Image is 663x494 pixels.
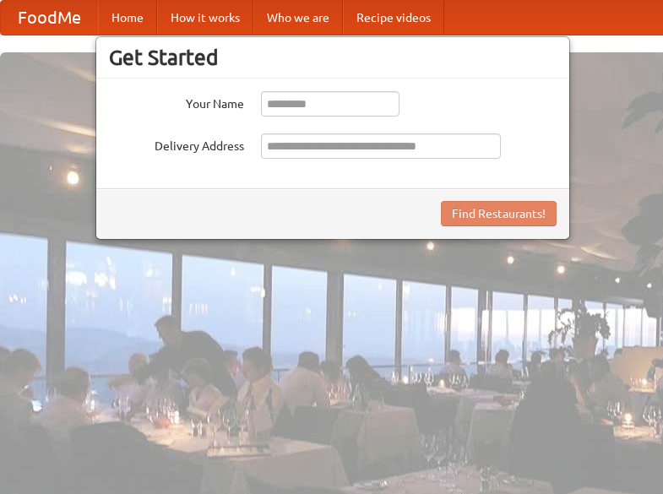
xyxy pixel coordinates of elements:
[109,91,244,112] label: Your Name
[253,1,343,35] a: Who we are
[1,1,98,35] a: FoodMe
[109,45,557,70] h3: Get Started
[109,133,244,155] label: Delivery Address
[343,1,444,35] a: Recipe videos
[441,201,557,226] button: Find Restaurants!
[98,1,157,35] a: Home
[157,1,253,35] a: How it works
